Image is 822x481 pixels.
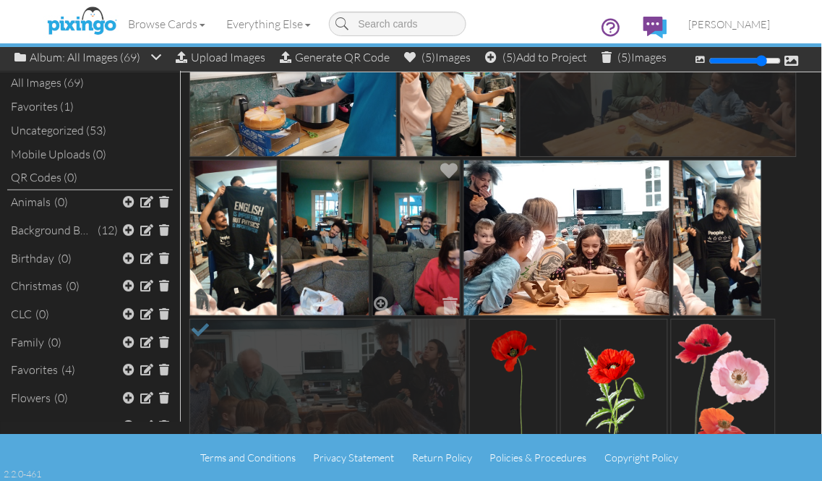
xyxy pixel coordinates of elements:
[48,334,61,351] div: (0)
[216,6,322,42] a: Everything Else
[520,1,797,157] img: 20250812-175313-1506a421ccfc-500.jpg
[372,160,461,316] img: 20250812-175313-8c34dcf63a54-500.jpg
[7,119,173,142] div: Uncategorized (53)
[678,6,782,43] a: [PERSON_NAME]
[469,319,558,475] img: 20250619-184616-366e592e258d-500.png
[54,194,68,210] div: (0)
[618,50,632,64] span: (5)
[189,1,397,157] img: 20250812-175314-d19c03ebd09d-500.jpg
[66,278,80,294] div: (0)
[35,306,49,323] div: (0)
[14,47,161,67] div: Album: All Images (69)
[54,390,68,406] div: (0)
[7,142,173,166] div: Mobile Uploads (0)
[643,17,667,38] img: comments.svg
[463,160,671,316] img: 20250812-175312-e3784f4a1ecd-500.jpg
[400,1,518,157] img: 20250812-175314-2adab595d8f2-500.jpg
[671,319,776,475] img: 20250619-183625-e258d4b653b9-500.png
[200,451,296,464] a: Terms and Conditions
[98,418,111,435] div: (0)
[412,451,472,464] a: Return Policy
[490,451,587,464] a: Policies & Procedures
[560,319,668,475] img: 20250619-184613-09083597d2b5-500.png
[176,47,265,68] div: Upload Images
[11,418,94,435] div: [PERSON_NAME] Kids
[689,18,771,30] span: [PERSON_NAME]
[11,306,32,323] div: CLC
[11,222,94,239] div: background boxes
[281,160,369,316] img: 20250812-175313-4ffc18550323-500.jpg
[7,166,173,190] div: QR Codes (0)
[11,390,51,406] div: flowers
[421,50,435,64] span: (5)
[502,50,516,64] span: (5)
[11,194,51,210] div: animals
[61,362,75,378] div: (4)
[11,250,54,267] div: Birthday
[7,71,173,95] div: All Images (69)
[118,6,216,42] a: Browse Cards
[604,451,678,464] a: Copyright Policy
[98,222,118,239] div: (12)
[189,319,466,475] img: 20250812-175311-3121fe0b3b09-500.jpg
[11,362,58,378] div: Favorites
[4,467,41,480] div: 2.2.0-461
[7,95,173,119] div: Favorites (1)
[314,451,395,464] a: Privacy Statement
[43,4,120,40] img: pixingo logo
[673,160,761,316] img: 20250812-175313-33a19503f858-500.jpg
[329,12,466,36] input: Search cards
[11,334,44,351] div: Family
[189,160,278,316] img: 20250812-175313-8b7d2b84e052-500.jpg
[58,250,72,267] div: (0)
[11,278,62,294] div: Christmas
